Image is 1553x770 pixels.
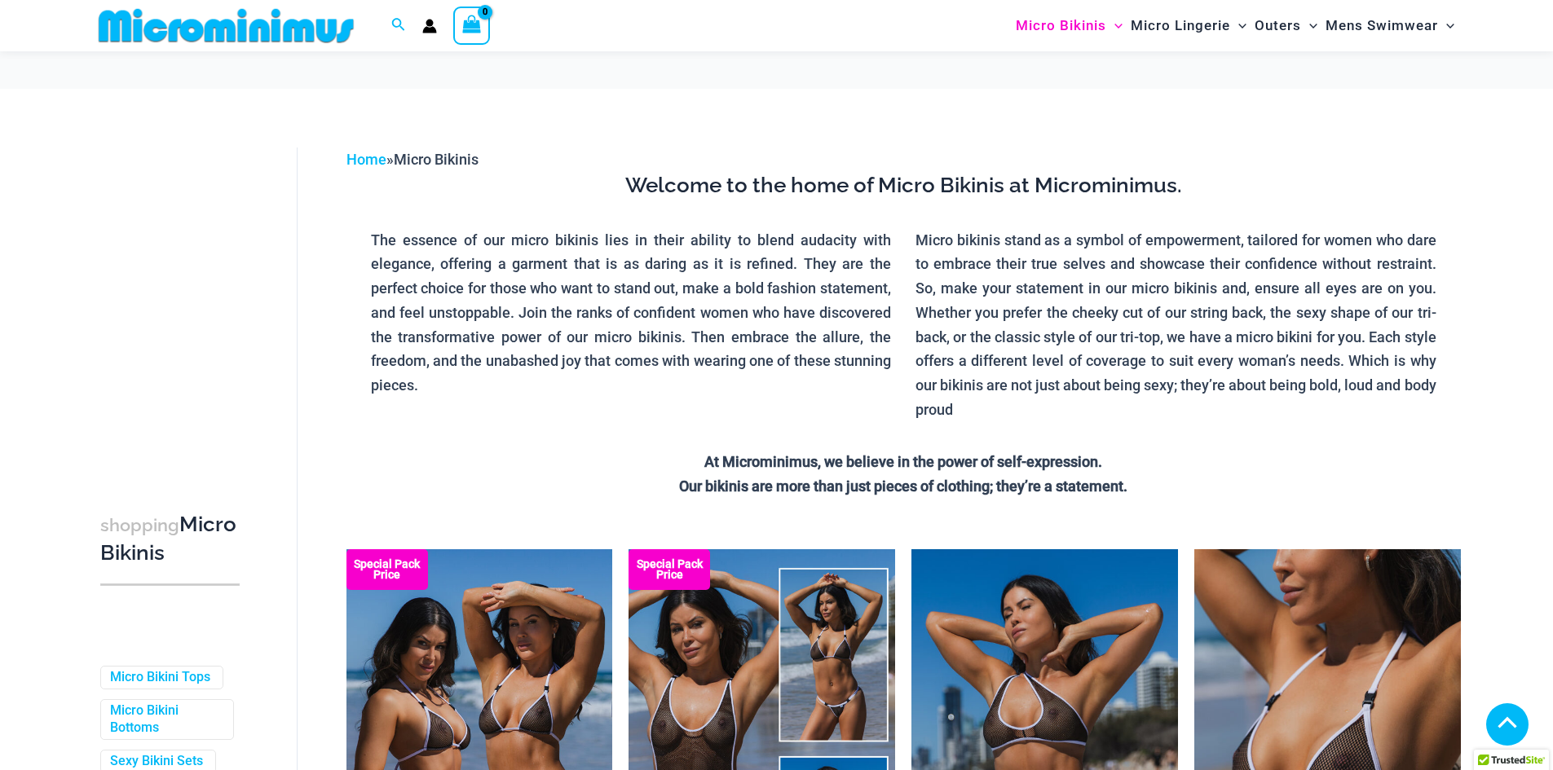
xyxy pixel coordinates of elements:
[422,19,437,33] a: Account icon link
[100,511,240,567] h3: Micro Bikinis
[1127,5,1251,46] a: Micro LingerieMenu ToggleMenu Toggle
[1009,2,1462,49] nav: Site Navigation
[704,453,1102,470] strong: At Microminimus, we believe in the power of self-expression.
[1301,5,1317,46] span: Menu Toggle
[100,515,179,535] span: shopping
[1106,5,1123,46] span: Menu Toggle
[1016,5,1106,46] span: Micro Bikinis
[394,151,479,168] span: Micro Bikinis
[346,559,428,580] b: Special Pack Price
[346,151,479,168] span: »
[1131,5,1230,46] span: Micro Lingerie
[1321,5,1458,46] a: Mens SwimwearMenu ToggleMenu Toggle
[92,7,360,44] img: MM SHOP LOGO FLAT
[110,669,210,686] a: Micro Bikini Tops
[629,559,710,580] b: Special Pack Price
[1230,5,1246,46] span: Menu Toggle
[391,15,406,36] a: Search icon link
[1326,5,1438,46] span: Mens Swimwear
[1012,5,1127,46] a: Micro BikinisMenu ToggleMenu Toggle
[110,753,203,770] a: Sexy Bikini Sets
[110,702,221,737] a: Micro Bikini Bottoms
[359,172,1449,200] h3: Welcome to the home of Micro Bikinis at Microminimus.
[915,228,1436,422] p: Micro bikinis stand as a symbol of empowerment, tailored for women who dare to embrace their true...
[1438,5,1454,46] span: Menu Toggle
[453,7,491,44] a: View Shopping Cart, empty
[100,134,247,460] iframe: TrustedSite Certified
[371,228,892,398] p: The essence of our micro bikinis lies in their ability to blend audacity with elegance, offering ...
[346,151,386,168] a: Home
[1251,5,1321,46] a: OutersMenu ToggleMenu Toggle
[679,477,1127,495] strong: Our bikinis are more than just pieces of clothing; they’re a statement.
[1255,5,1301,46] span: Outers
